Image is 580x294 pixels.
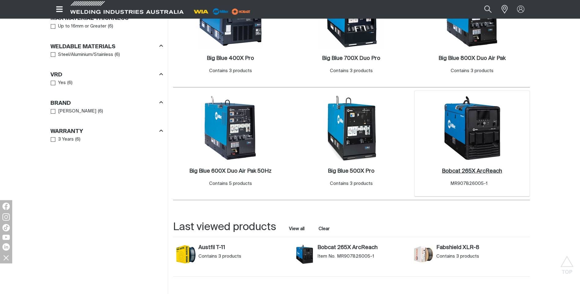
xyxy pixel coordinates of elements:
h2: Last viewed products [173,220,276,234]
img: Austfil T-11 [176,244,196,264]
button: Clear all last viewed products [317,225,331,233]
button: Scroll to top [560,256,574,270]
a: Big Blue 700X Duo Pro [322,55,380,62]
span: ( 6 ) [108,23,113,30]
img: LinkedIn [2,243,10,251]
img: miller [230,7,252,16]
h2: Big Blue 400X Pro [207,56,254,61]
img: Big Blue 600X Duo Air Pak 50Hz [198,95,263,161]
div: Contains 3 products [436,253,526,259]
span: Steel/Aluminium/Stainless [58,51,113,58]
h3: Brand [50,100,71,107]
img: TikTok [2,224,10,231]
span: Yes [58,79,66,86]
a: Bobcat 265X ArcReach [317,244,408,251]
h2: Big Blue 500X Pro [328,168,375,174]
span: MR907826005-1 [337,253,374,259]
a: miller [230,9,252,14]
img: Instagram [2,213,10,221]
div: Weldable Materials [50,42,163,50]
img: Bobcat 265X ArcReach [439,95,505,161]
article: Austfil T-11 (Austfil T-11) [173,243,292,270]
h2: Big Blue 700X Duo Pro [322,56,380,61]
span: MR907826005-1 [450,181,488,186]
img: Fabshield XLR-8 [414,244,433,264]
a: Yes [51,79,66,87]
div: Brand [50,99,163,107]
span: ( 6 ) [75,136,80,143]
span: ( 6 ) [67,79,72,86]
article: Fabshield XLR-8 (Fabshield XLR-8) [411,243,530,270]
div: Contains 3 products [451,68,493,75]
span: 3 Years [58,136,74,143]
div: Contains 3 products [330,68,373,75]
div: Contains 3 products [330,180,373,187]
h2: Big Blue 600X Duo Air Pak 50Hz [189,168,272,174]
a: 3 Years [51,135,74,144]
h2: Bobcat 265X ArcReach [442,168,502,174]
img: hide socials [1,252,11,263]
h3: VRD [50,72,62,79]
ul: Brand [51,107,163,116]
a: [PERSON_NAME] [51,107,97,116]
a: Big Blue 400X Pro [207,55,254,62]
span: [PERSON_NAME] [58,108,96,115]
a: View all last viewed products [289,226,305,232]
span: Up to 16mm or Greater [58,23,106,30]
a: Fabshield XLR-8 [436,244,526,251]
span: Item No. [317,253,335,259]
img: YouTube [2,235,10,240]
div: VRD [50,71,163,79]
h3: Weldable Materials [50,43,116,50]
a: Big Blue 800X Duo Air Pak [438,55,506,62]
article: Bobcat 265X ArcReach (MR907826005-1) [292,243,411,270]
img: Facebook [2,203,10,210]
span: ( 6 ) [115,51,120,58]
ul: Weldable Materials [51,51,163,59]
img: Big Blue 500X Pro [319,95,384,161]
ul: VRD [51,79,163,87]
a: Big Blue 500X Pro [328,168,375,175]
div: Contains 5 products [209,180,252,187]
a: Bobcat 265X ArcReach [442,168,502,175]
a: Austfil T-11 [198,244,289,251]
h2: Big Blue 800X Duo Air Pak [438,56,506,61]
ul: Warranty [51,135,163,144]
input: Product name or item number... [470,2,498,16]
a: Steel/Aluminium/Stainless [51,51,113,59]
h3: Warranty [50,128,83,135]
div: Warranty [50,127,163,135]
img: Bobcat 265X ArcReach [295,244,314,264]
div: Contains 3 products [198,253,289,259]
a: Big Blue 600X Duo Air Pak 50Hz [189,168,272,175]
span: ( 6 ) [98,108,103,115]
ul: Max Material Thickness [51,22,163,31]
button: Search products [478,2,498,16]
a: Up to 16mm or Greater [51,22,107,31]
div: Contains 3 products [209,68,252,75]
